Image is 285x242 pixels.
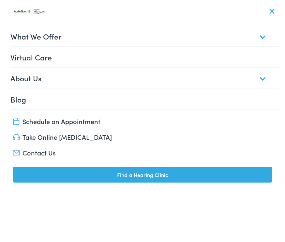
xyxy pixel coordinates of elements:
[13,134,20,140] img: utility icon
[10,47,279,67] a: Virtual Care
[13,167,272,183] a: Find a Hearing Clinic
[13,117,272,126] a: Schedule an Appointment
[13,118,20,125] img: utility icon
[13,132,272,141] a: Take Online [MEDICAL_DATA]
[13,148,272,157] a: Contact Us
[10,89,279,109] a: Blog
[13,150,20,155] img: utility icon
[10,68,279,88] a: About Us
[13,172,20,179] img: utility icon
[10,26,279,46] a: What We Offer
